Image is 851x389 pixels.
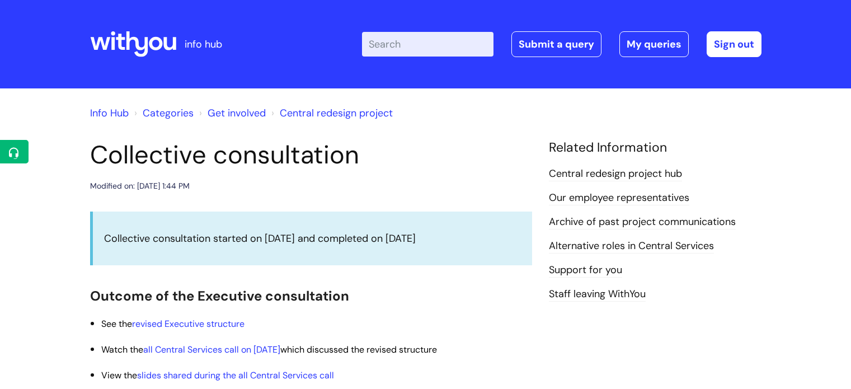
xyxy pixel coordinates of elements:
[511,31,601,57] a: Submit a query
[90,287,349,304] span: Outcome of the Executive consultation
[131,104,194,122] li: Solution home
[208,106,266,120] a: Get involved
[549,215,736,229] a: Archive of past project communications
[104,229,521,247] p: Collective consultation started on [DATE] and completed on [DATE]
[137,369,334,381] a: slides shared during the all Central Services call
[90,106,129,120] a: Info Hub
[362,31,761,57] div: | -
[362,32,493,57] input: Search
[619,31,689,57] a: My queries
[143,106,194,120] a: Categories
[549,287,646,302] a: Staff leaving WithYou
[101,369,334,381] span: View the
[549,263,622,278] a: Support for you
[549,140,761,156] h4: Related Information
[196,104,266,122] li: Get involved
[707,31,761,57] a: Sign out
[132,318,245,330] a: revised Executive structure
[280,106,393,120] a: Central redesign project
[549,167,682,181] a: Central redesign project hub
[101,318,245,330] span: See the
[549,191,689,205] a: Our employee representatives
[269,104,393,122] li: Central redesign project
[90,140,532,170] h1: Collective consultation
[143,344,280,355] a: all Central Services call on [DATE]
[549,239,714,254] a: Alternative roles in Central Services
[101,344,437,355] span: Watch the which discussed the revised structure
[185,35,222,53] p: info hub
[90,179,190,193] div: Modified on: [DATE] 1:44 PM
